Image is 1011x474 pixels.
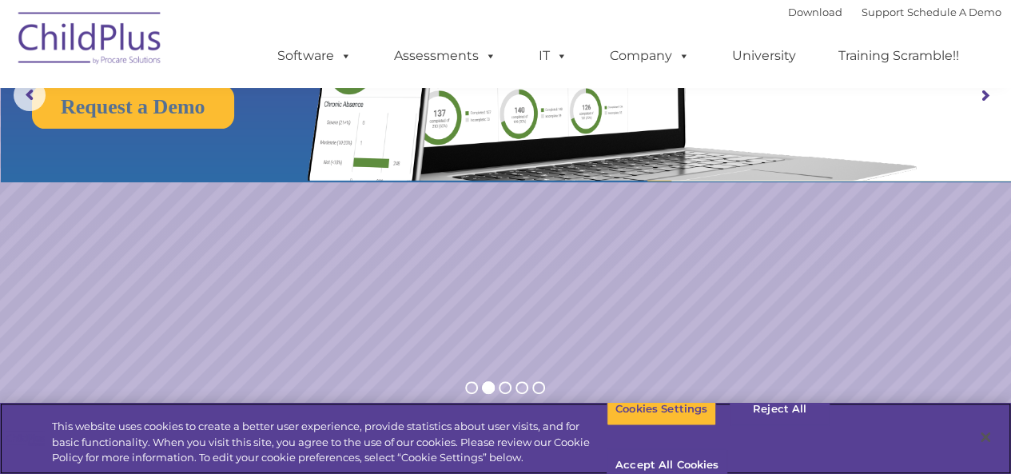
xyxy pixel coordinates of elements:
a: Assessments [378,40,512,72]
div: This website uses cookies to create a better user experience, provide statistics about user visit... [52,419,607,466]
img: ChildPlus by Procare Solutions [10,1,170,81]
font: | [788,6,1001,18]
button: Reject All [730,392,830,426]
a: IT [523,40,583,72]
a: Request a Demo [32,85,234,129]
a: Software [261,40,368,72]
a: University [716,40,812,72]
a: Download [788,6,842,18]
button: Close [968,420,1003,455]
span: Phone number [222,171,290,183]
a: Schedule A Demo [907,6,1001,18]
button: Cookies Settings [607,392,716,426]
span: Last name [222,106,271,118]
a: Company [594,40,706,72]
a: Training Scramble!! [822,40,975,72]
a: Support [862,6,904,18]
